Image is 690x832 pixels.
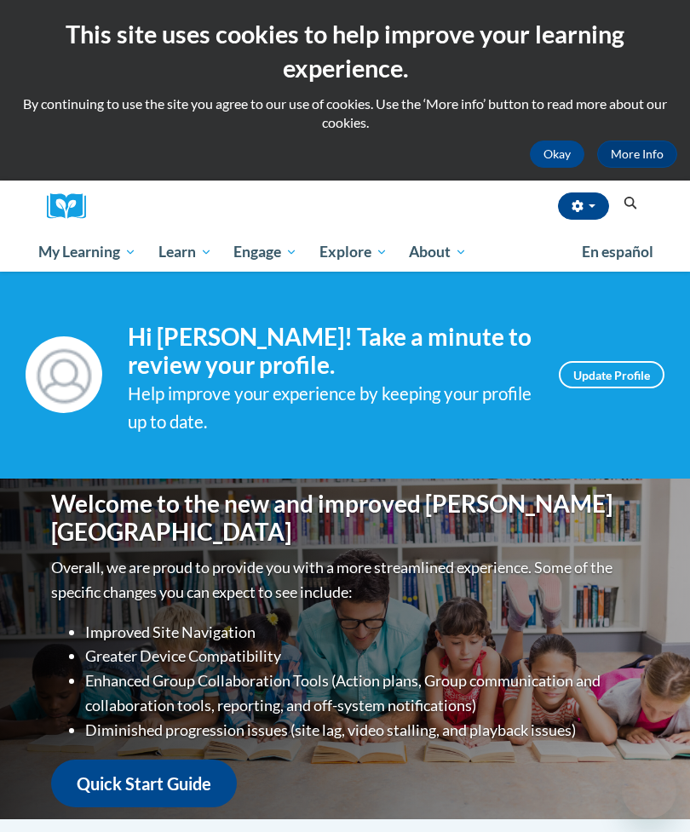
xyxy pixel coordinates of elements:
button: Okay [530,141,584,168]
span: En español [582,243,653,261]
span: My Learning [38,242,136,262]
li: Greater Device Compatibility [85,644,639,668]
p: Overall, we are proud to provide you with a more streamlined experience. Some of the specific cha... [51,555,639,605]
div: Main menu [26,232,664,272]
a: About [399,232,479,272]
span: About [409,242,467,262]
a: Cox Campus [47,193,98,220]
span: Explore [319,242,388,262]
a: My Learning [27,232,147,272]
div: Help improve your experience by keeping your profile up to date. [128,380,533,436]
a: Explore [308,232,399,272]
img: Profile Image [26,336,102,413]
li: Enhanced Group Collaboration Tools (Action plans, Group communication and collaboration tools, re... [85,668,639,718]
button: Search [618,193,643,214]
li: Diminished progression issues (site lag, video stalling, and playback issues) [85,718,639,743]
a: More Info [597,141,677,168]
h2: This site uses cookies to help improve your learning experience. [13,17,677,86]
span: Learn [158,242,212,262]
button: Account Settings [558,192,609,220]
li: Improved Site Navigation [85,620,639,645]
a: Quick Start Guide [51,760,237,808]
p: By continuing to use the site you agree to our use of cookies. Use the ‘More info’ button to read... [13,95,677,132]
img: Logo brand [47,193,98,220]
a: Learn [147,232,223,272]
iframe: Button to launch messaging window [622,764,676,818]
a: En español [571,234,664,270]
h4: Hi [PERSON_NAME]! Take a minute to review your profile. [128,323,533,380]
a: Engage [222,232,308,272]
a: Update Profile [559,361,664,388]
span: Engage [233,242,297,262]
h1: Welcome to the new and improved [PERSON_NAME][GEOGRAPHIC_DATA] [51,490,639,547]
